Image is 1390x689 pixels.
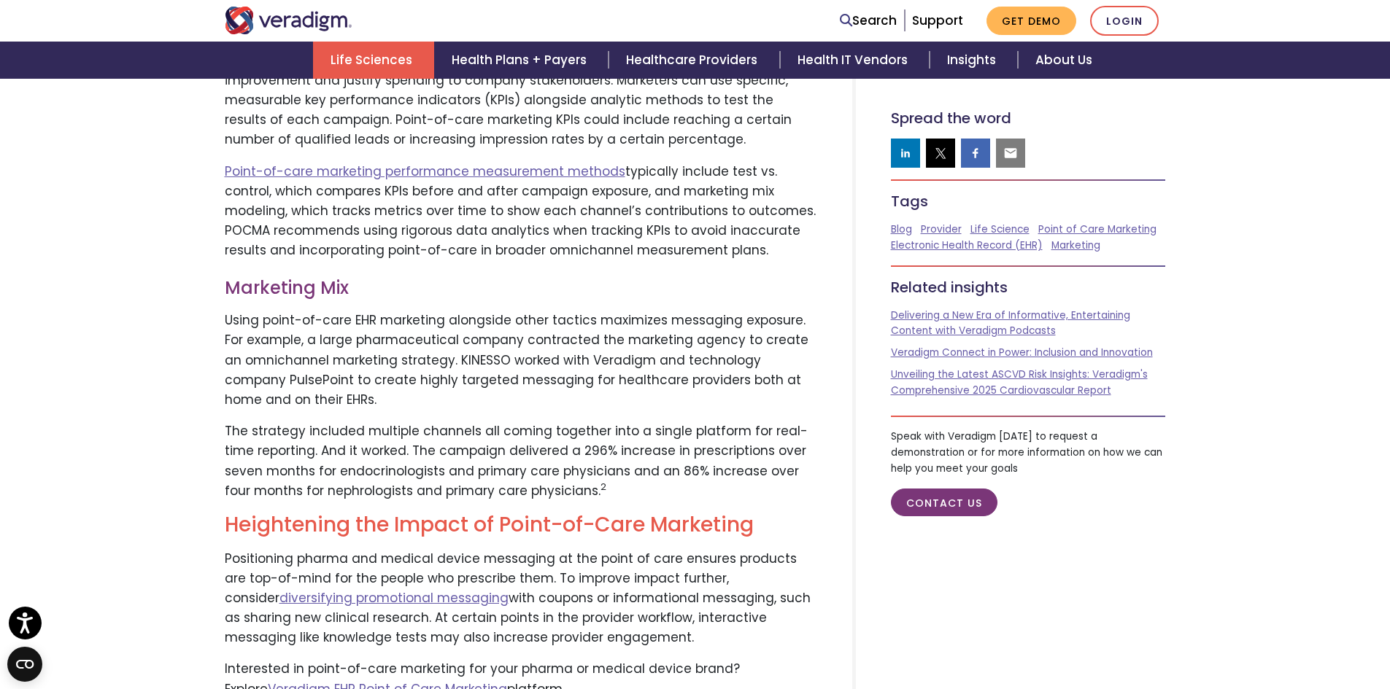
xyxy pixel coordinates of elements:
[912,12,963,29] a: Support
[840,11,897,31] a: Search
[933,146,948,160] img: twitter sharing button
[891,488,997,517] a: Contact Us
[1110,584,1372,672] iframe: Drift Chat Widget
[891,367,1148,397] a: Unveiling the Latest ASCVD Risk Insights: Veradigm's Comprehensive 2025 Cardiovascular Report
[225,311,817,410] p: Using point-of-care EHR marketing alongside other tactics maximizes messaging exposure. For examp...
[7,647,42,682] button: Open CMP widget
[968,146,983,160] img: facebook sharing button
[986,7,1076,35] a: Get Demo
[225,421,817,501] p: The strategy included multiple channels all coming together into a single platform for real-time ...
[891,222,912,236] a: Blog
[1051,238,1100,252] a: Marketing
[891,238,1043,252] a: Electronic Health Record (EHR)
[1090,6,1159,36] a: Login
[225,513,817,537] h2: Heightening the Impact of Point-of-Care Marketing
[891,429,1166,476] p: Speak with Veradigm [DATE] to request a demonstration or for more information on how we can help ...
[891,279,1166,296] h5: Related insights
[1003,146,1018,160] img: email sharing button
[279,589,509,607] a: diversifying promotional messaging
[609,42,779,79] a: Healthcare Providers
[225,549,817,648] p: Positioning pharma and medical device messaging at the point of care ensures products are top-of-...
[1018,42,1110,79] a: About Us
[1038,222,1157,236] a: Point of Care Marketing
[921,222,962,236] a: Provider
[891,346,1153,359] a: Veradigm Connect in Power: Inclusion and Innovation
[891,192,1166,210] h5: Tags
[313,42,434,79] a: Life Sciences
[225,278,817,299] h3: Marketing Mix
[930,42,1018,79] a: Insights
[225,51,817,150] p: Tracking point-of-care marketing performance helps marketers find opportunities for improvement a...
[970,222,1030,236] a: Life Science
[891,109,1166,127] h5: Spread the word
[780,42,930,79] a: Health IT Vendors
[898,146,913,160] img: linkedin sharing button
[225,162,817,261] p: typically include test vs. control, which compares KPIs before and after campaign exposure, and m...
[225,7,352,34] img: Veradigm logo
[891,308,1130,338] a: Delivering a New Era of Informative, Entertaining Content with Veradigm Podcasts
[601,480,606,493] sup: 2
[225,163,625,180] a: Point-of-care marketing performance measurement methods
[434,42,609,79] a: Health Plans + Payers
